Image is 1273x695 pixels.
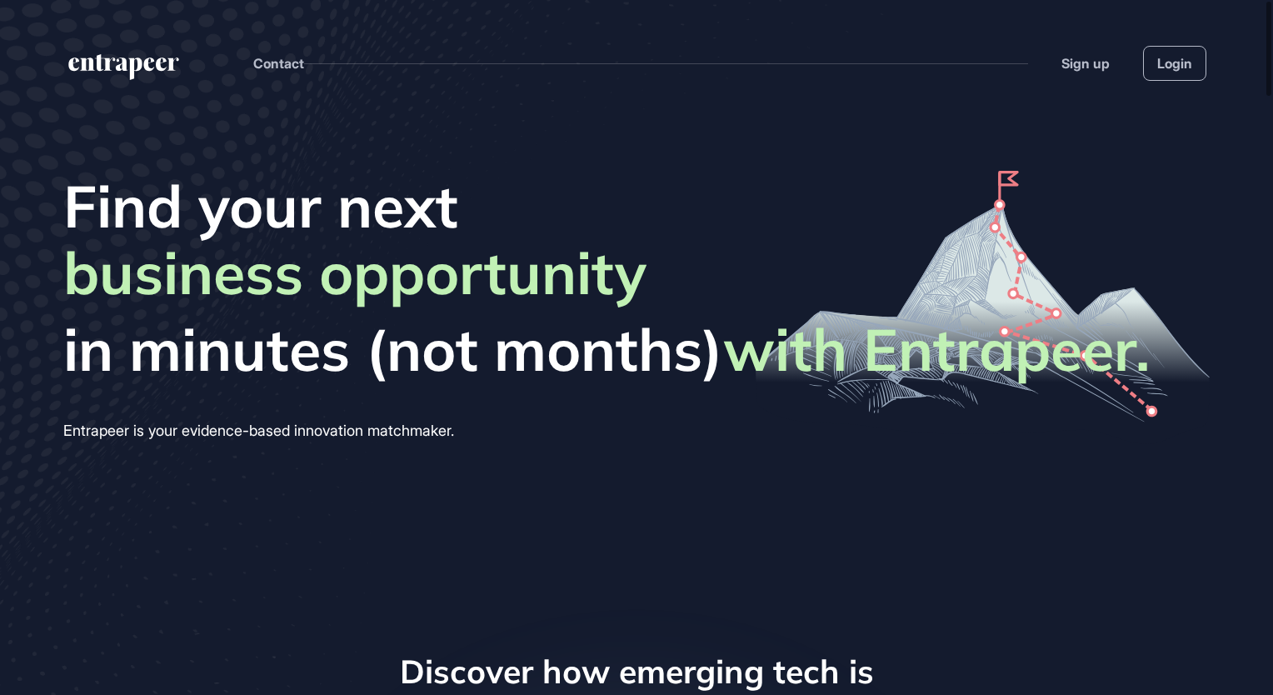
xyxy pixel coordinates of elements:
div: Entrapeer is your evidence-based innovation matchmaker. [63,417,1150,444]
a: entrapeer-logo [67,54,181,86]
span: in minutes (not months) [63,314,1150,384]
button: Contact [253,52,304,74]
strong: with Entrapeer. [723,312,1150,386]
h3: Discover how emerging tech is [220,652,1053,692]
span: business opportunity [63,237,646,314]
a: Login [1143,46,1206,81]
a: Sign up [1061,53,1110,73]
span: Find your next [63,171,1150,241]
